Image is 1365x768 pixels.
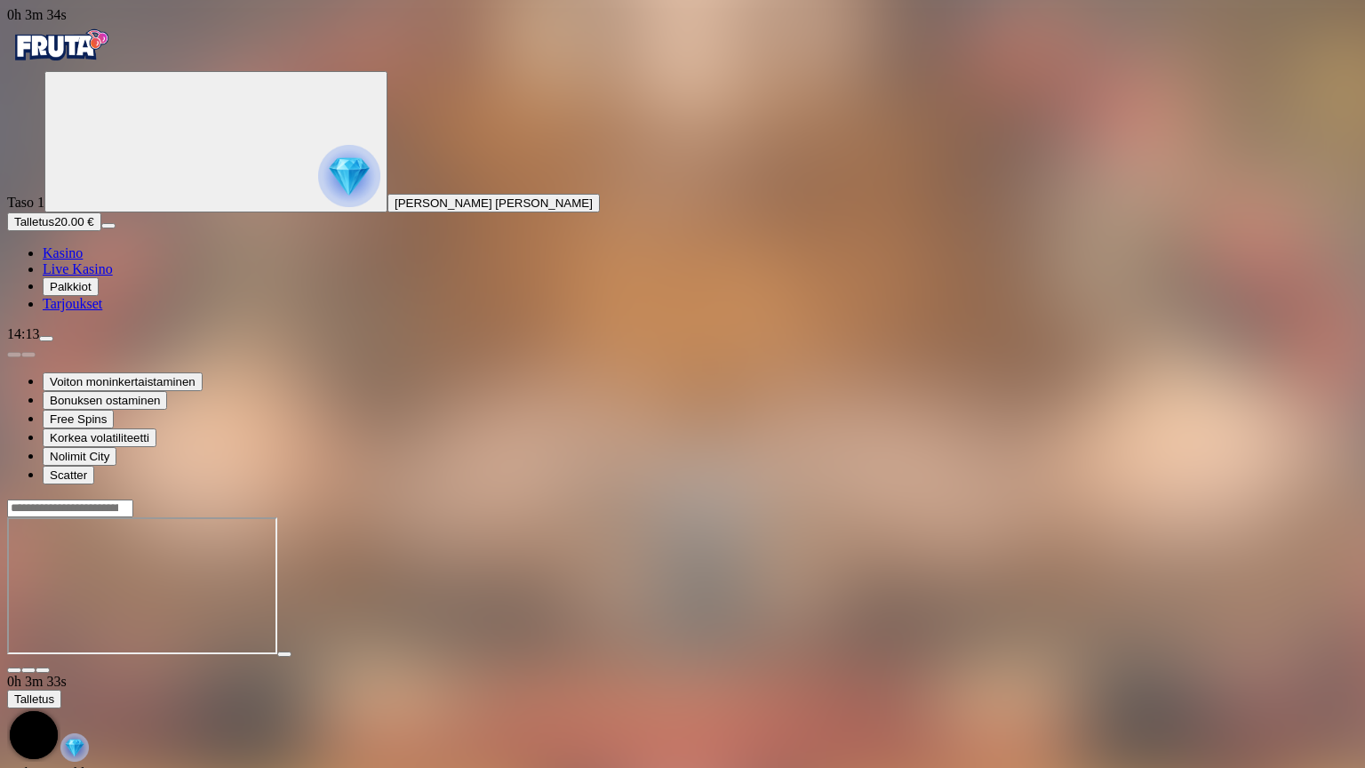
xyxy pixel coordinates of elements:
span: Talletus [14,692,54,706]
button: menu [39,336,53,341]
button: Talletus [7,690,61,708]
a: diamond iconKasino [43,245,83,260]
span: Bonuksen ostaminen [50,394,160,407]
span: user session time [7,674,67,689]
span: Voiton moninkertaistaminen [50,375,196,388]
span: 20.00 € [54,215,93,228]
button: Voiton moninkertaistaminen [43,372,203,391]
button: reward iconPalkkiot [43,277,99,296]
span: Palkkiot [50,280,92,293]
a: Fruta [7,55,114,70]
img: reward progress [318,145,380,207]
span: Free Spins [50,412,107,426]
button: menu [101,223,116,228]
span: Scatter [50,468,87,482]
button: Korkea volatiliteetti [43,428,156,447]
button: Scatter [43,466,94,484]
iframe: Fire In The Hole xBomb [7,517,277,654]
input: Search [7,500,133,517]
span: Talletus [14,215,54,228]
span: [PERSON_NAME] [PERSON_NAME] [395,196,593,210]
button: Nolimit City [43,447,116,466]
button: [PERSON_NAME] [PERSON_NAME] [387,194,600,212]
button: Talletusplus icon20.00 € [7,212,101,231]
button: prev slide [7,352,21,357]
button: chevron-down icon [21,668,36,673]
img: reward-icon [60,733,89,762]
span: Kasino [43,245,83,260]
img: Fruta [7,23,114,68]
span: user session time [7,7,67,22]
button: reward progress [44,71,387,212]
button: Free Spins [43,410,114,428]
span: Tarjoukset [43,296,102,311]
button: Bonuksen ostaminen [43,391,167,410]
button: play icon [277,652,291,657]
span: Live Kasino [43,261,113,276]
span: Nolimit City [50,450,109,463]
a: gift-inverted iconTarjoukset [43,296,102,311]
span: 14:13 [7,326,39,341]
a: poker-chip iconLive Kasino [43,261,113,276]
nav: Primary [7,23,1358,312]
button: next slide [21,352,36,357]
span: Korkea volatiliteetti [50,431,149,444]
button: fullscreen-exit icon [36,668,50,673]
div: Game menu [7,674,1358,765]
button: close icon [7,668,21,673]
span: Taso 1 [7,195,44,210]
